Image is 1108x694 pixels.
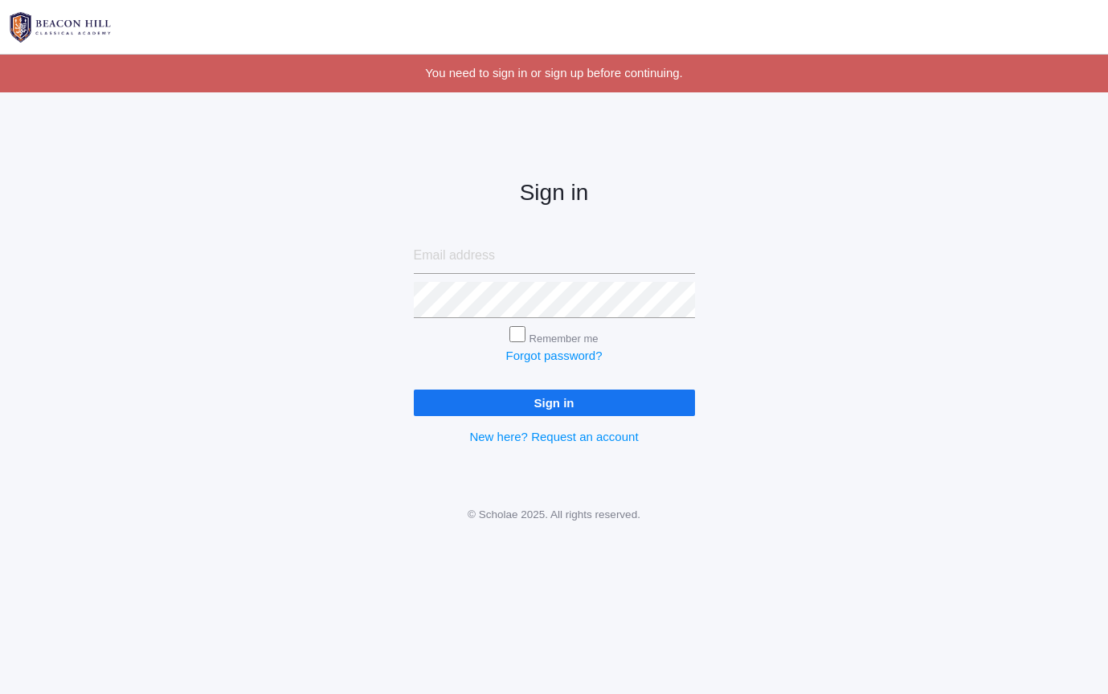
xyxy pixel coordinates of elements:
[414,238,695,274] input: Email address
[414,390,695,416] input: Sign in
[505,349,602,362] a: Forgot password?
[529,333,599,345] label: Remember me
[414,181,695,206] h2: Sign in
[469,430,638,443] a: New here? Request an account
